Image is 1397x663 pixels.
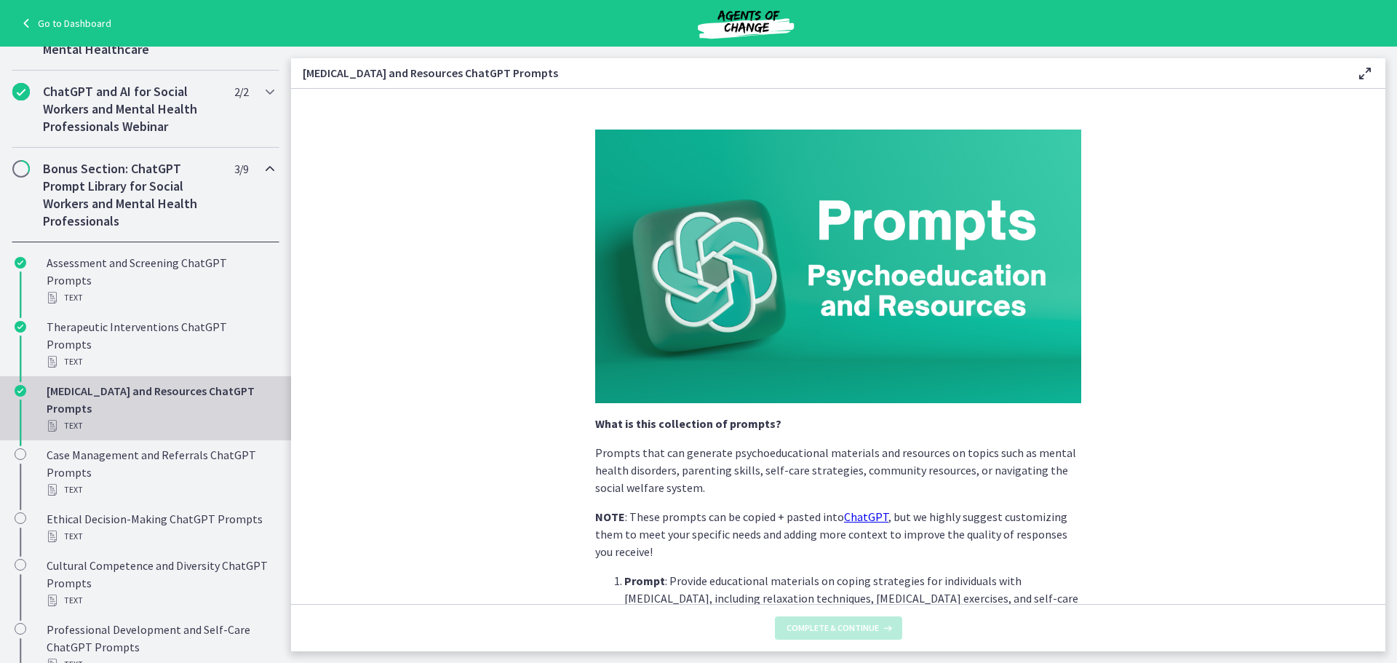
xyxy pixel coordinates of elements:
[234,83,248,100] span: 2 / 2
[658,6,833,41] img: Agents of Change
[47,382,274,434] div: [MEDICAL_DATA] and Resources ChatGPT Prompts
[47,528,274,545] div: Text
[15,385,26,397] i: Completed
[303,64,1333,82] h3: [MEDICAL_DATA] and Resources ChatGPT Prompts
[17,15,111,32] a: Go to Dashboard
[595,444,1081,496] p: Prompts that can generate psychoeducational materials and resources on topics such as mental heal...
[595,508,1081,560] p: : These prompts can be copied + pasted into , but we highly suggest customizing them to meet your...
[47,446,274,499] div: Case Management and Referrals ChatGPT Prompts
[47,481,274,499] div: Text
[47,592,274,609] div: Text
[787,622,879,634] span: Complete & continue
[47,289,274,306] div: Text
[775,616,902,640] button: Complete & continue
[47,318,274,370] div: Therapeutic Interventions ChatGPT Prompts
[47,557,274,609] div: Cultural Competence and Diversity ChatGPT Prompts
[47,417,274,434] div: Text
[624,572,1081,624] p: : Provide educational materials on coping strategies for individuals with [MEDICAL_DATA], includi...
[234,160,248,178] span: 3 / 9
[595,130,1081,403] img: Slides_for_Title_Slides_for_ChatGPT_and_AI_for_Social_Work_%2824%29.png
[47,254,274,306] div: Assessment and Screening ChatGPT Prompts
[15,257,26,269] i: Completed
[844,509,888,524] a: ChatGPT
[595,509,625,524] strong: NOTE
[595,416,781,431] strong: What is this collection of prompts?
[12,83,30,100] i: Completed
[47,510,274,545] div: Ethical Decision-Making ChatGPT Prompts
[15,321,26,333] i: Completed
[43,160,220,230] h2: Bonus Section: ChatGPT Prompt Library for Social Workers and Mental Health Professionals
[43,83,220,135] h2: ChatGPT and AI for Social Workers and Mental Health Professionals Webinar
[624,573,665,588] strong: Prompt
[47,353,274,370] div: Text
